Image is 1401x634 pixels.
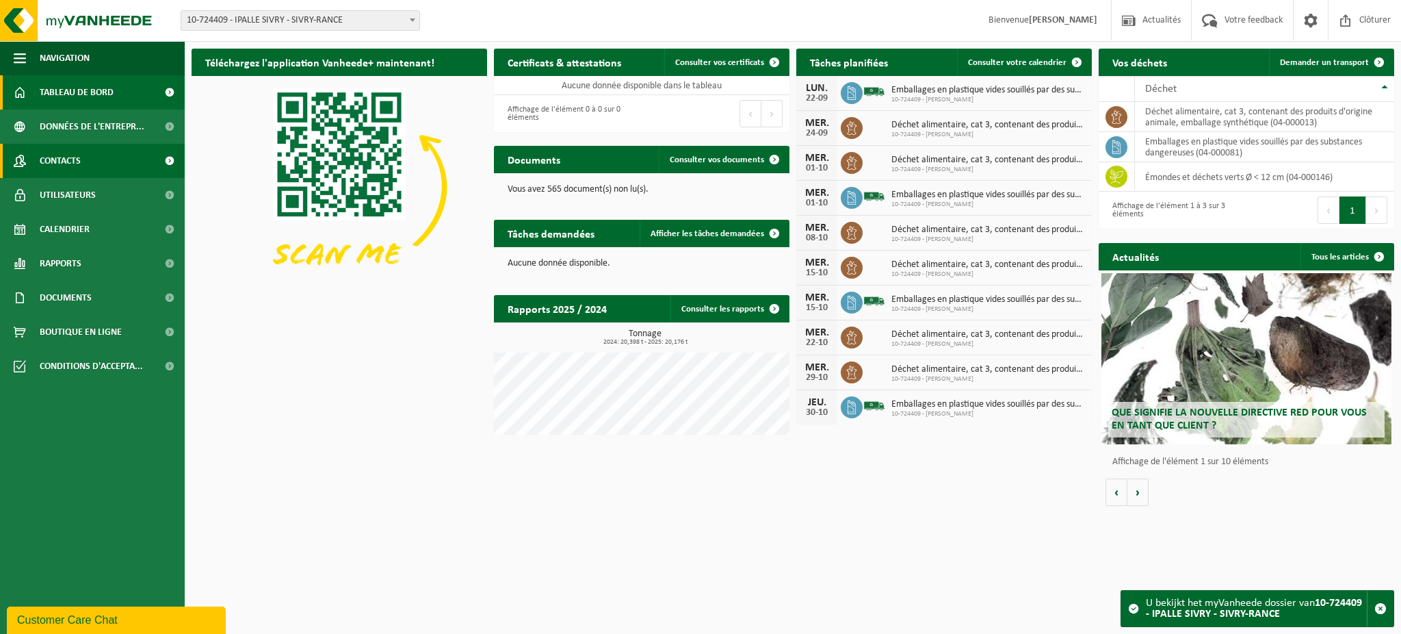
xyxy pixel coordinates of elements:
span: Que signifie la nouvelle directive RED pour vous en tant que client ? [1112,407,1367,431]
a: Consulter votre calendrier [957,49,1090,76]
div: 15-10 [803,268,830,278]
div: MER. [803,118,830,129]
span: Emballages en plastique vides souillés par des substances dangereuses [891,85,1085,96]
a: Consulter les rapports [670,295,788,322]
span: Déchet alimentaire, cat 3, contenant des produits d'origine animale, emballage s... [891,259,1085,270]
div: 08-10 [803,233,830,243]
span: 10-724409 - [PERSON_NAME] [891,131,1085,139]
span: Consulter vos certificats [675,58,764,67]
div: 24-09 [803,129,830,138]
div: MER. [803,362,830,373]
p: Affichage de l'élément 1 sur 10 éléments [1112,457,1387,467]
a: Afficher les tâches demandées [640,220,788,247]
h2: Téléchargez l'application Vanheede+ maintenant! [192,49,448,75]
span: Consulter votre calendrier [968,58,1066,67]
td: émondes et déchets verts Ø < 12 cm (04-000146) [1135,162,1394,192]
div: MER. [803,292,830,303]
span: Déchet alimentaire, cat 3, contenant des produits d'origine animale, emballage s... [891,225,1085,236]
img: BL-SO-LV [863,394,886,418]
div: U bekijkt het myVanheede dossier van [1146,591,1367,626]
img: BL-SO-LV [863,185,886,208]
div: MER. [803,257,830,268]
div: 22-09 [803,94,830,103]
button: Previous [739,100,761,127]
h2: Actualités [1099,243,1173,270]
h3: Tonnage [501,329,789,346]
div: 22-10 [803,338,830,348]
div: MER. [803,188,830,199]
a: Tous les articles [1300,243,1393,270]
span: Utilisateurs [40,178,96,212]
img: BL-SO-LV [863,80,886,103]
button: Next [761,100,783,127]
span: Emballages en plastique vides souillés par des substances dangereuses [891,190,1085,201]
span: Déchet alimentaire, cat 3, contenant des produits d'origine animale, emballage s... [891,329,1085,340]
strong: 10-724409 - IPALLE SIVRY - SIVRY-RANCE [1146,598,1362,620]
span: Rapports [40,246,81,281]
span: Conditions d'accepta... [40,349,143,383]
span: 10-724409 - [PERSON_NAME] [891,340,1085,348]
span: 10-724409 - [PERSON_NAME] [891,96,1085,104]
span: Documents [40,281,92,315]
td: Aucune donnée disponible dans le tableau [494,76,789,95]
span: 10-724409 - [PERSON_NAME] [891,375,1085,383]
button: Volgende [1127,479,1149,506]
div: MER. [803,223,830,233]
span: 10-724409 - [PERSON_NAME] [891,410,1085,418]
button: Previous [1318,196,1339,224]
button: Vorige [1105,479,1127,506]
p: Vous avez 565 document(s) non lu(s). [508,185,776,194]
span: Données de l'entrepr... [40,110,144,144]
div: MER. [803,153,830,164]
span: 10-724409 - [PERSON_NAME] [891,166,1085,174]
span: Afficher les tâches demandées [651,229,764,238]
button: Next [1366,196,1387,224]
iframe: chat widget [7,604,228,634]
span: 10-724409 - [PERSON_NAME] [891,270,1085,279]
span: Demander un transport [1280,58,1369,67]
div: JEU. [803,397,830,408]
div: 01-10 [803,164,830,173]
h2: Tâches demandées [494,220,608,246]
td: déchet alimentaire, cat 3, contenant des produits d'origine animale, emballage synthétique (04-00... [1135,102,1394,132]
a: Consulter vos documents [659,146,788,173]
div: 29-10 [803,373,830,383]
img: BL-SO-LV [863,290,886,313]
span: 10-724409 - [PERSON_NAME] [891,236,1085,244]
h2: Vos déchets [1099,49,1181,75]
span: Tableau de bord [40,75,114,110]
h2: Tâches planifiées [796,49,902,75]
span: Boutique en ligne [40,315,122,349]
h2: Certificats & attestations [494,49,635,75]
span: Déchet [1145,84,1177,94]
div: LUN. [803,83,830,94]
div: 01-10 [803,199,830,208]
div: 30-10 [803,408,830,418]
span: 10-724409 - IPALLE SIVRY - SIVRY-RANCE [181,11,419,30]
div: MER. [803,327,830,338]
span: 2024: 20,398 t - 2025: 20,176 t [501,339,789,346]
span: Déchet alimentaire, cat 3, contenant des produits d'origine animale, emballage s... [891,364,1085,375]
td: emballages en plastique vides souillés par des substances dangereuses (04-000081) [1135,132,1394,162]
span: 10-724409 - IPALLE SIVRY - SIVRY-RANCE [181,10,420,31]
button: 1 [1339,196,1366,224]
span: Navigation [40,41,90,75]
span: Déchet alimentaire, cat 3, contenant des produits d'origine animale, emballage s... [891,155,1085,166]
a: Que signifie la nouvelle directive RED pour vous en tant que client ? [1101,273,1391,444]
a: Consulter vos certificats [664,49,788,76]
span: Emballages en plastique vides souillés par des substances dangereuses [891,294,1085,305]
div: Affichage de l'élément 1 à 3 sur 3 éléments [1105,195,1240,225]
strong: [PERSON_NAME] [1029,15,1097,25]
div: Affichage de l'élément 0 à 0 sur 0 éléments [501,99,635,129]
div: 15-10 [803,303,830,313]
h2: Rapports 2025 / 2024 [494,295,620,322]
span: Contacts [40,144,81,178]
span: Déchet alimentaire, cat 3, contenant des produits d'origine animale, emballage s... [891,120,1085,131]
span: Consulter vos documents [670,155,764,164]
p: Aucune donnée disponible. [508,259,776,268]
span: 10-724409 - [PERSON_NAME] [891,305,1085,314]
span: Calendrier [40,212,90,246]
span: 10-724409 - [PERSON_NAME] [891,201,1085,209]
img: Download de VHEPlus App [192,76,487,298]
